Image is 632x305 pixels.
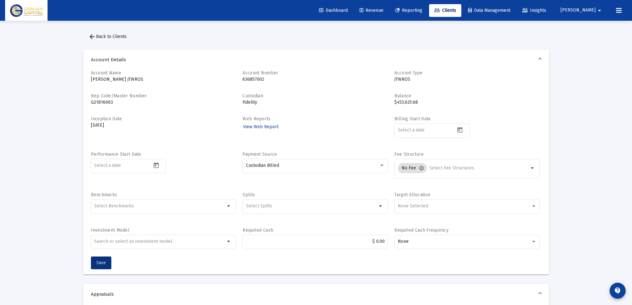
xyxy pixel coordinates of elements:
[314,4,353,17] a: Dashboard
[394,99,540,106] p: $453,625.68
[398,239,409,244] span: None
[83,70,549,274] div: Account Details
[455,125,465,134] button: Open calendar
[468,8,510,13] span: Data Management
[91,56,539,63] span: Account Details
[242,70,278,76] label: Account Number
[395,8,422,13] span: Reporting
[91,76,236,83] p: [PERSON_NAME] JTWROS
[561,8,596,13] span: [PERSON_NAME]
[398,163,427,173] mat-chip: No Fee
[614,287,621,294] mat-icon: contact_support
[83,30,132,43] button: Back to Clients
[242,116,271,122] label: Web Reports
[394,227,448,233] label: Required Cash Frequency
[83,284,549,304] mat-expansion-panel-header: Appraisals
[152,160,161,170] button: Open calendar
[91,227,130,233] label: Investment Model
[319,8,348,13] span: Dashboard
[517,4,551,17] a: Insights
[246,239,385,244] input: $2000.00
[91,99,236,106] p: G21816063
[243,124,279,130] span: View Web Report
[91,70,121,76] label: Account Name
[91,257,111,269] button: Save
[394,93,411,99] label: Balance
[463,4,516,17] a: Data Management
[398,162,529,175] mat-chip-list: Selection
[94,163,152,168] input: Select a date
[377,202,385,210] mat-icon: arrow_drop_down
[390,4,428,17] a: Reporting
[394,192,430,197] label: Target Allocation
[394,152,424,157] label: Fee Structure
[91,291,539,297] span: Appraisals
[94,204,225,209] input: Select Benchmarks
[246,204,377,209] input: Select Splits
[394,116,431,122] label: Billing Start Date
[419,165,424,171] mat-icon: cancel
[10,4,43,17] img: Dashboard
[88,33,96,41] mat-icon: arrow_back
[91,122,236,129] p: [DATE]
[429,166,529,171] input: Select Fee Structures
[522,8,546,13] span: Insights
[225,202,233,210] mat-icon: arrow_drop_down
[242,152,277,157] label: Payment Source
[242,99,388,106] p: Fidelity
[94,202,225,210] mat-chip-list: Selection
[83,49,549,70] mat-expansion-panel-header: Account Details
[242,93,263,99] label: Custodian
[225,238,233,245] mat-icon: arrow_drop_down
[434,8,456,13] span: Clients
[88,34,127,39] span: Back to Clients
[596,4,603,17] mat-icon: arrow_drop_down
[246,163,279,168] span: Custodian Billed
[246,202,377,210] mat-chip-list: Selection
[94,239,225,244] input: undefined
[398,128,455,133] input: Select a date
[242,122,279,131] a: View Web Report
[96,260,106,265] span: Save
[394,76,540,83] p: JTWROS
[242,76,388,83] p: 636857002
[91,152,141,157] label: Performance Start Date
[91,192,117,197] label: Benchmarks
[429,4,461,17] a: Clients
[360,8,383,13] span: Revenue
[354,4,389,17] a: Revenue
[398,203,428,209] span: None Selected
[553,4,611,17] button: [PERSON_NAME]
[529,164,537,172] mat-icon: arrow_drop_down
[394,70,422,76] label: Account Type
[91,116,122,122] label: Inception Date
[242,192,255,197] label: Splits
[242,227,273,233] label: Required Cash
[91,93,147,99] label: Rep Code/Master Number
